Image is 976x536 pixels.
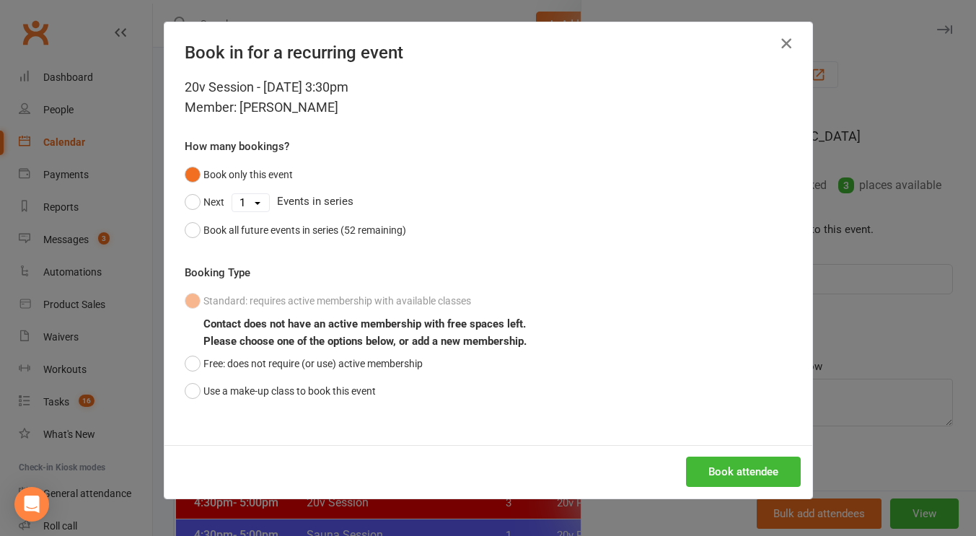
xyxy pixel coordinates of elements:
[185,377,376,405] button: Use a make-up class to book this event
[185,77,792,118] div: 20v Session - [DATE] 3:30pm Member: [PERSON_NAME]
[14,487,49,522] div: Open Intercom Messenger
[185,138,289,155] label: How many bookings?
[775,32,798,55] button: Close
[686,457,801,487] button: Book attendee
[185,216,406,244] button: Book all future events in series (52 remaining)
[185,350,423,377] button: Free: does not require (or use) active membership
[185,161,293,188] button: Book only this event
[203,317,526,330] b: Contact does not have an active membership with free spaces left.
[185,188,792,216] div: Events in series
[203,222,406,238] div: Book all future events in series (52 remaining)
[185,43,792,63] h4: Book in for a recurring event
[203,335,527,348] b: Please choose one of the options below, or add a new membership.
[185,264,250,281] label: Booking Type
[185,188,224,216] button: Next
